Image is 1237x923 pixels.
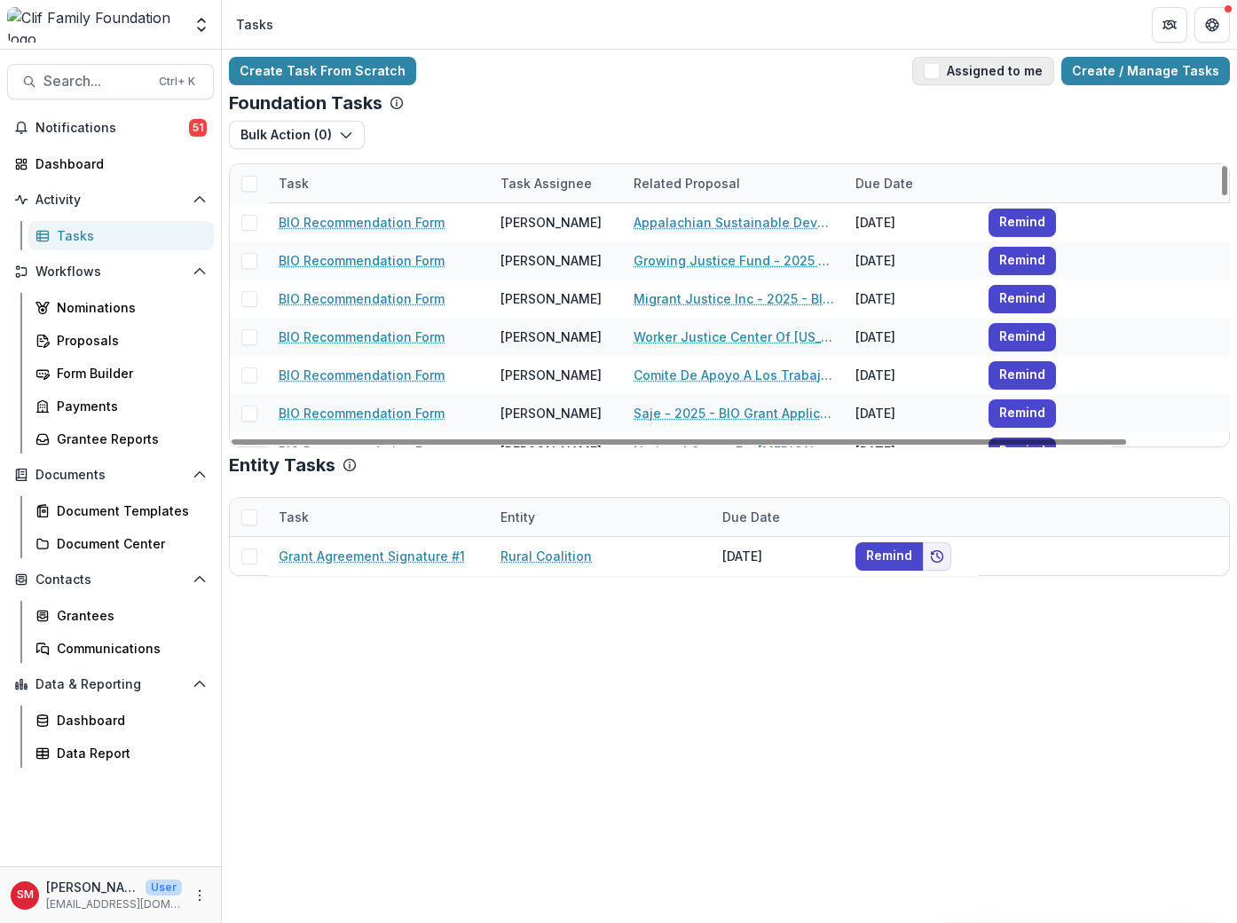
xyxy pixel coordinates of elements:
[500,213,602,232] div: [PERSON_NAME]
[43,73,148,90] span: Search...
[28,601,214,630] a: Grantees
[500,404,602,422] div: [PERSON_NAME]
[634,404,834,422] a: Saje - 2025 - BIO Grant Application
[623,164,845,202] div: Related Proposal
[845,394,978,432] div: [DATE]
[229,454,335,476] p: Entity Tasks
[500,289,602,308] div: [PERSON_NAME]
[1152,7,1187,43] button: Partners
[279,289,445,308] a: BIO Recommendation Form
[146,880,182,895] p: User
[57,501,200,520] div: Document Templates
[845,356,978,394] div: [DATE]
[7,670,214,698] button: Open Data & Reporting
[500,327,602,346] div: [PERSON_NAME]
[28,359,214,388] a: Form Builder
[17,889,34,901] div: Sierra Martinez
[28,496,214,525] a: Document Templates
[490,164,623,202] div: Task Assignee
[7,114,214,142] button: Notifications51
[845,164,978,202] div: Due Date
[189,119,207,137] span: 51
[57,430,200,448] div: Grantee Reports
[490,498,712,536] div: Entity
[268,174,319,193] div: Task
[634,289,834,308] a: Migrant Justice Inc - 2025 - BIO Grant Application
[845,318,978,356] div: [DATE]
[490,174,603,193] div: Task Assignee
[35,677,185,692] span: Data & Reporting
[229,57,416,85] a: Create Task From Scratch
[189,7,214,43] button: Open entity switcher
[57,298,200,317] div: Nominations
[712,498,845,536] div: Due Date
[989,247,1056,275] button: Remind
[490,508,546,526] div: Entity
[7,149,214,178] a: Dashboard
[46,878,138,896] p: [PERSON_NAME]
[268,498,490,536] div: Task
[1194,7,1230,43] button: Get Help
[57,606,200,625] div: Grantees
[57,711,200,730] div: Dashboard
[229,121,365,149] button: Bulk Action (0)
[28,529,214,558] a: Document Center
[35,121,189,136] span: Notifications
[35,264,185,280] span: Workflows
[500,547,592,565] a: Rural Coalition
[46,896,182,912] p: [EMAIL_ADDRESS][DOMAIN_NAME]
[989,361,1056,390] button: Remind
[634,251,834,270] a: Growing Justice Fund - 2025 - BIO Grant Application
[279,366,445,384] a: BIO Recommendation Form
[57,364,200,383] div: Form Builder
[35,468,185,483] span: Documents
[989,285,1056,313] button: Remind
[7,257,214,286] button: Open Workflows
[28,221,214,250] a: Tasks
[57,397,200,415] div: Payments
[279,251,445,270] a: BIO Recommendation Form
[845,174,924,193] div: Due Date
[500,251,602,270] div: [PERSON_NAME]
[845,203,978,241] div: [DATE]
[229,92,382,114] p: Foundation Tasks
[912,57,1054,85] button: Assigned to me
[28,706,214,735] a: Dashboard
[845,432,978,470] div: [DATE]
[229,12,280,37] nav: breadcrumb
[279,547,465,565] a: Grant Agreement Signature #1
[268,508,319,526] div: Task
[845,241,978,280] div: [DATE]
[189,885,210,906] button: More
[57,226,200,245] div: Tasks
[634,366,834,384] a: Comite De Apoyo A Los Trabajadores Agricolas Inc - 2025 - BIO Grant Application
[712,537,845,575] div: [DATE]
[989,323,1056,351] button: Remind
[989,209,1056,237] button: Remind
[268,164,490,202] div: Task
[845,280,978,318] div: [DATE]
[236,15,273,34] div: Tasks
[28,424,214,454] a: Grantee Reports
[28,293,214,322] a: Nominations
[155,72,199,91] div: Ctrl + K
[279,213,445,232] a: BIO Recommendation Form
[7,64,214,99] button: Search...
[35,193,185,208] span: Activity
[634,213,834,232] a: Appalachian Sustainable Development - 2025 - BIO Grant Application
[28,391,214,421] a: Payments
[28,326,214,355] a: Proposals
[28,634,214,663] a: Communications
[57,744,200,762] div: Data Report
[57,639,200,658] div: Communications
[7,7,182,43] img: Clif Family Foundation logo
[35,572,185,588] span: Contacts
[989,399,1056,428] button: Remind
[500,366,602,384] div: [PERSON_NAME]
[712,508,791,526] div: Due Date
